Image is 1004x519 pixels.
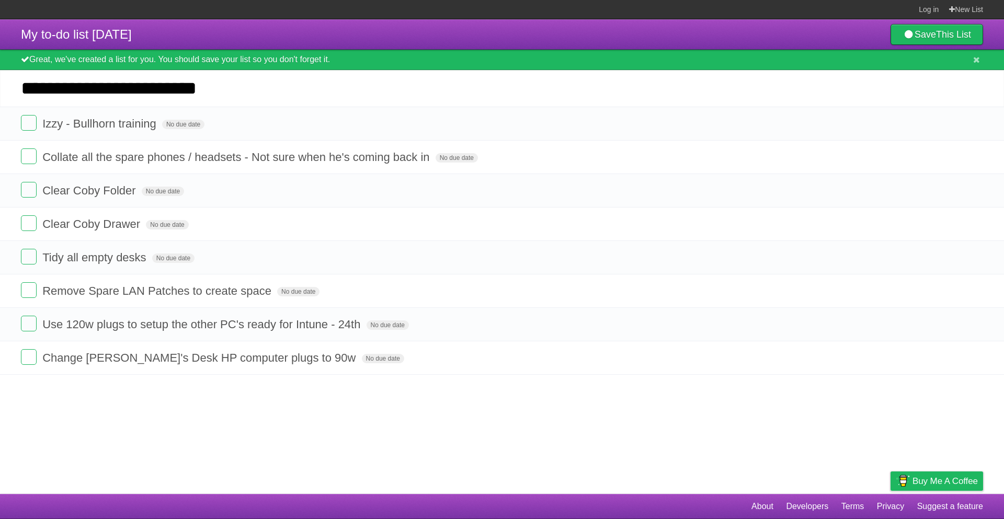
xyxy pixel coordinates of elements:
a: SaveThis List [891,24,983,45]
span: No due date [436,153,478,163]
span: No due date [146,220,188,229]
span: Collate all the spare phones / headsets - Not sure when he's coming back in [42,151,432,164]
a: Suggest a feature [917,497,983,516]
label: Done [21,148,37,164]
a: Terms [841,497,864,516]
a: Buy me a coffee [891,471,983,491]
label: Done [21,215,37,231]
span: No due date [277,287,320,296]
label: Done [21,349,37,365]
span: No due date [152,253,195,263]
span: Change [PERSON_NAME]'s Desk HP computer plugs to 90w [42,351,358,364]
span: No due date [162,120,204,129]
span: My to-do list [DATE] [21,27,132,41]
span: No due date [367,320,409,330]
b: This List [936,29,971,40]
a: About [751,497,773,516]
span: Tidy all empty desks [42,251,149,264]
label: Done [21,316,37,331]
span: No due date [142,187,184,196]
label: Done [21,182,37,198]
span: Remove Spare LAN Patches to create space [42,284,274,297]
a: Privacy [877,497,904,516]
a: Developers [786,497,828,516]
label: Done [21,249,37,264]
span: Use 120w plugs to setup the other PC's ready for Intune - 24th [42,318,363,331]
span: Izzy - Bullhorn training [42,117,159,130]
img: Buy me a coffee [896,472,910,490]
label: Done [21,282,37,298]
span: Buy me a coffee [912,472,978,490]
span: Clear Coby Folder [42,184,139,197]
span: Clear Coby Drawer [42,217,143,230]
span: No due date [362,354,404,363]
label: Done [21,115,37,131]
